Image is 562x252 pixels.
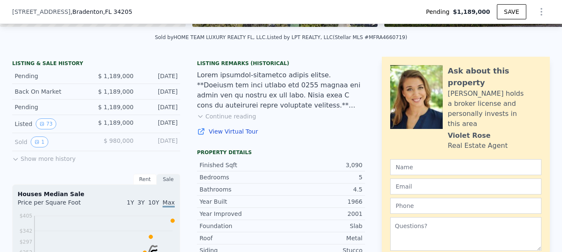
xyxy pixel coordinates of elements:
div: Bedrooms [200,173,281,181]
tspan: $405 [19,213,32,219]
tspan: $297 [19,239,32,245]
div: Rent [133,174,157,185]
span: $ 1,189,000 [98,104,134,110]
div: Pending [15,103,89,111]
div: 3,090 [281,161,362,169]
span: $ 980,000 [104,137,134,144]
span: , FL 34205 [103,8,132,15]
div: Foundation [200,222,281,230]
div: 4.5 [281,185,362,194]
tspan: $342 [19,228,32,234]
span: Pending [426,8,453,16]
input: Email [390,178,541,194]
div: Year Improved [200,210,281,218]
button: Continue reading [197,112,256,121]
div: Finished Sqft [200,161,281,169]
button: SAVE [497,4,526,19]
span: $1,189,000 [453,8,490,16]
div: 1966 [281,197,362,206]
div: Price per Square Foot [18,198,96,212]
span: $ 1,189,000 [98,73,134,79]
div: [DATE] [140,103,178,111]
span: , Bradenton [71,8,132,16]
div: Property details [197,149,365,156]
span: $ 1,189,000 [98,119,134,126]
div: Metal [281,234,362,242]
div: Sold by HOME TEAM LUXURY REALTY FL, LLC . [155,34,267,40]
div: Sale [157,174,180,185]
div: Houses Median Sale [18,190,175,198]
div: Slab [281,222,362,230]
div: 5 [281,173,362,181]
div: Sold [15,136,89,147]
button: View historical data [36,118,56,129]
div: Roof [200,234,281,242]
div: Pending [15,72,89,80]
span: 1Y [127,199,134,206]
a: View Virtual Tour [197,127,365,136]
button: Show Options [533,3,550,20]
input: Phone [390,198,541,214]
div: 2001 [281,210,362,218]
span: 10Y [148,199,159,206]
div: Listed by LPT REALTY, LLC (Stellar MLS #MFRA4660719) [267,34,407,40]
input: Name [390,159,541,175]
div: Violet Rose [448,131,491,141]
button: Show more history [12,151,76,163]
span: [STREET_ADDRESS] [12,8,71,16]
div: [DATE] [140,136,178,147]
div: Back On Market [15,87,89,96]
div: Bathrooms [200,185,281,194]
span: 3Y [137,199,144,206]
div: [DATE] [140,72,178,80]
span: Max [163,199,175,207]
span: $ 1,189,000 [98,88,134,95]
div: [DATE] [140,87,178,96]
div: [PERSON_NAME] holds a broker license and personally invests in this area [448,89,541,129]
div: LISTING & SALE HISTORY [12,60,180,68]
div: [DATE] [140,118,178,129]
div: Lorem ipsumdol-sitametco adipis elitse. **Doeiusm tem inci utlabo etd 0255 magnaa eni admin ven q... [197,70,365,110]
div: Listed [15,118,89,129]
div: Listing Remarks (Historical) [197,60,365,67]
div: Year Built [200,197,281,206]
div: Real Estate Agent [448,141,508,151]
div: Ask about this property [448,65,541,89]
button: View historical data [31,136,48,147]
